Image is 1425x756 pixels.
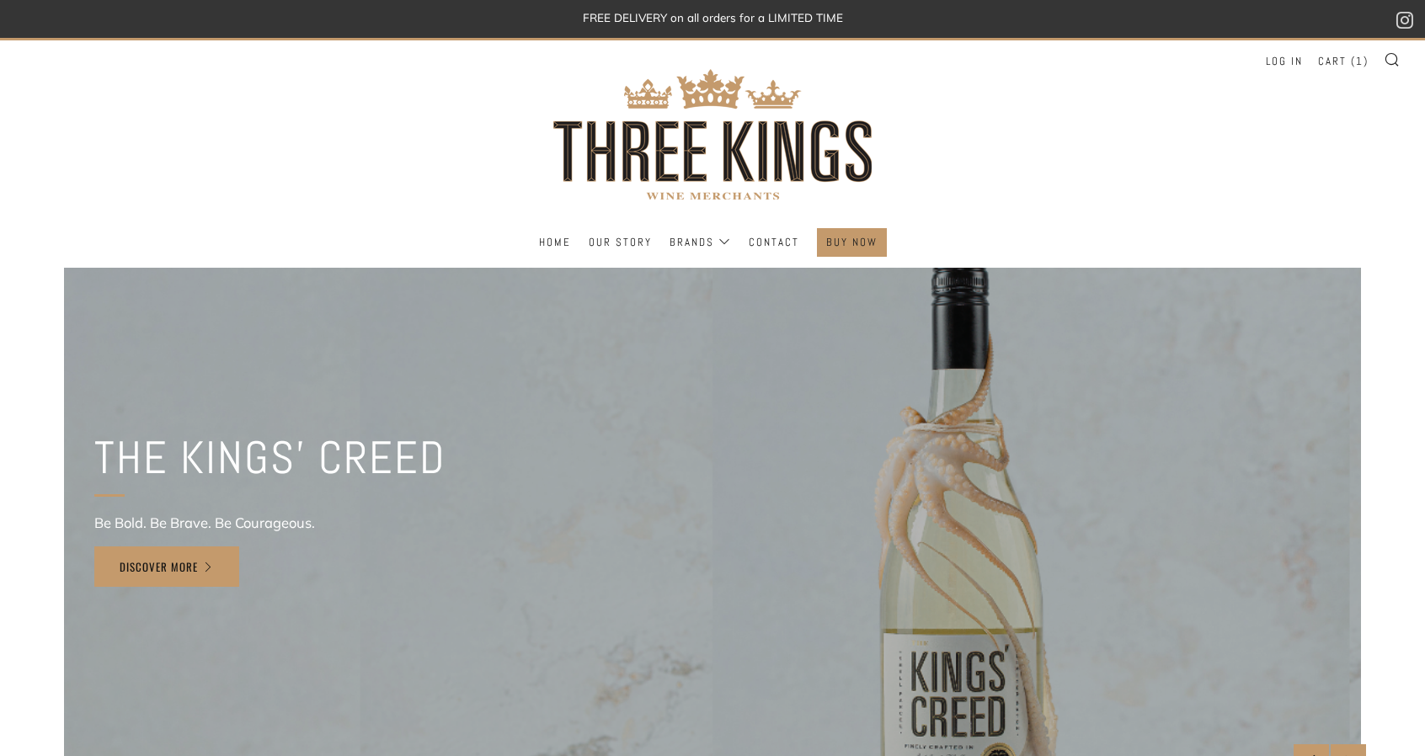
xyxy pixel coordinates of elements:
[94,508,446,536] p: Be Bold. Be Brave. Be Courageous.
[749,229,799,256] a: Contact
[589,229,652,256] a: Our Story
[94,546,239,587] a: DISCOVER MORE
[94,430,446,486] h2: THE KINGS' CREED
[826,229,878,256] a: BUY NOW
[1356,54,1364,68] span: 1
[1318,48,1369,75] a: Cart (1)
[1266,48,1303,75] a: Log in
[539,229,571,256] a: Home
[544,40,881,228] img: three kings wine merchants
[670,229,731,256] a: Brands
